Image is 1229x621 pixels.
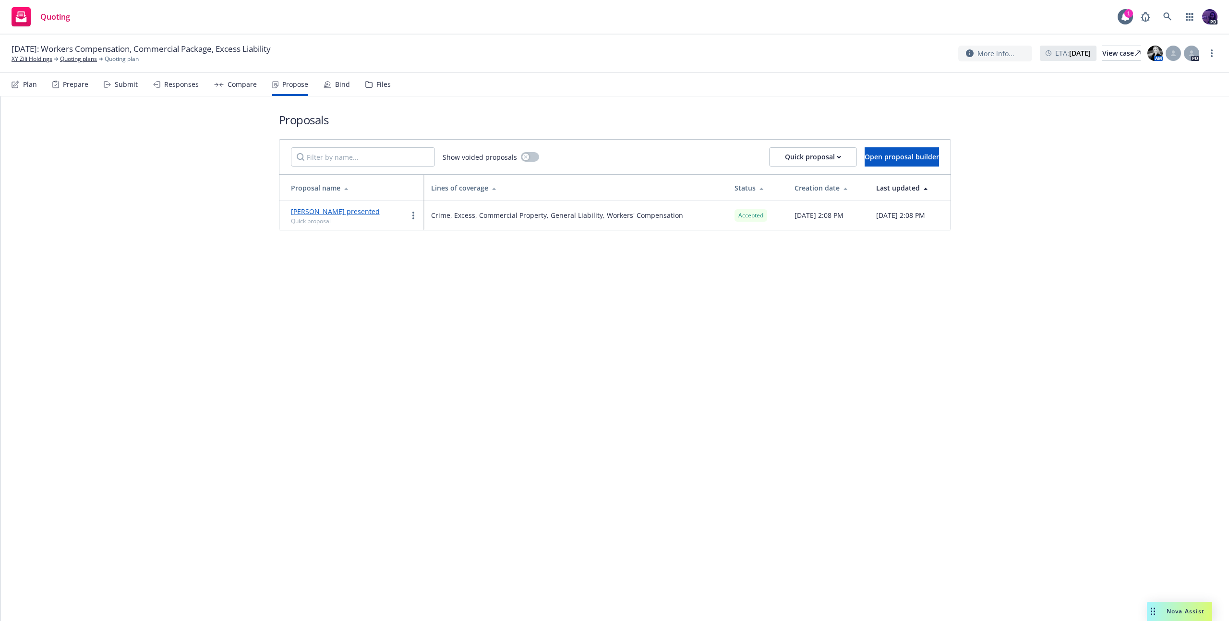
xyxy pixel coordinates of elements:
h1: Proposals [279,112,951,128]
a: Switch app [1180,7,1199,26]
div: Lines of coverage [431,183,719,193]
div: 1 [1124,9,1133,18]
span: Nova Assist [1167,607,1205,615]
a: Quoting plans [60,55,97,63]
div: Prepare [63,81,88,88]
a: View case [1102,46,1141,61]
img: photo [1202,9,1217,24]
button: More info... [958,46,1032,61]
button: Nova Assist [1147,602,1212,621]
span: Crime, Excess, Commercial Property, General Liability, Workers' Compensation [431,210,683,220]
span: ETA : [1055,48,1091,58]
div: Bind [335,81,350,88]
button: Open proposal builder [865,147,939,167]
span: [DATE]: Workers Compensation, Commercial Package, Excess Liability [12,43,271,55]
a: Report a Bug [1136,7,1155,26]
div: Creation date [795,183,861,193]
a: more [408,210,419,221]
span: Quoting plan [105,55,139,63]
div: Compare [228,81,257,88]
span: Show voided proposals [443,152,517,162]
button: Quick proposal [769,147,857,167]
a: [PERSON_NAME] presented [291,207,380,216]
a: XY Zili Holdings [12,55,52,63]
a: more [1206,48,1217,59]
div: Drag to move [1147,602,1159,621]
div: Plan [23,81,37,88]
a: Quoting [8,3,74,30]
div: Quick proposal [785,148,841,166]
div: Submit [115,81,138,88]
div: View case [1102,46,1141,60]
span: Accepted [738,211,763,220]
span: More info... [977,48,1014,59]
div: Quick proposal [291,217,380,225]
img: photo [1147,46,1163,61]
a: Search [1158,7,1177,26]
input: Filter by name... [291,147,435,167]
div: Status [735,183,779,193]
div: Files [376,81,391,88]
span: [DATE] 2:08 PM [876,210,925,220]
span: Open proposal builder [865,152,939,161]
div: Last updated [876,183,942,193]
span: Quoting [40,13,70,21]
div: Propose [282,81,308,88]
span: [DATE] 2:08 PM [795,210,843,220]
div: Responses [164,81,199,88]
div: Proposal name [291,183,416,193]
strong: [DATE] [1069,48,1091,58]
